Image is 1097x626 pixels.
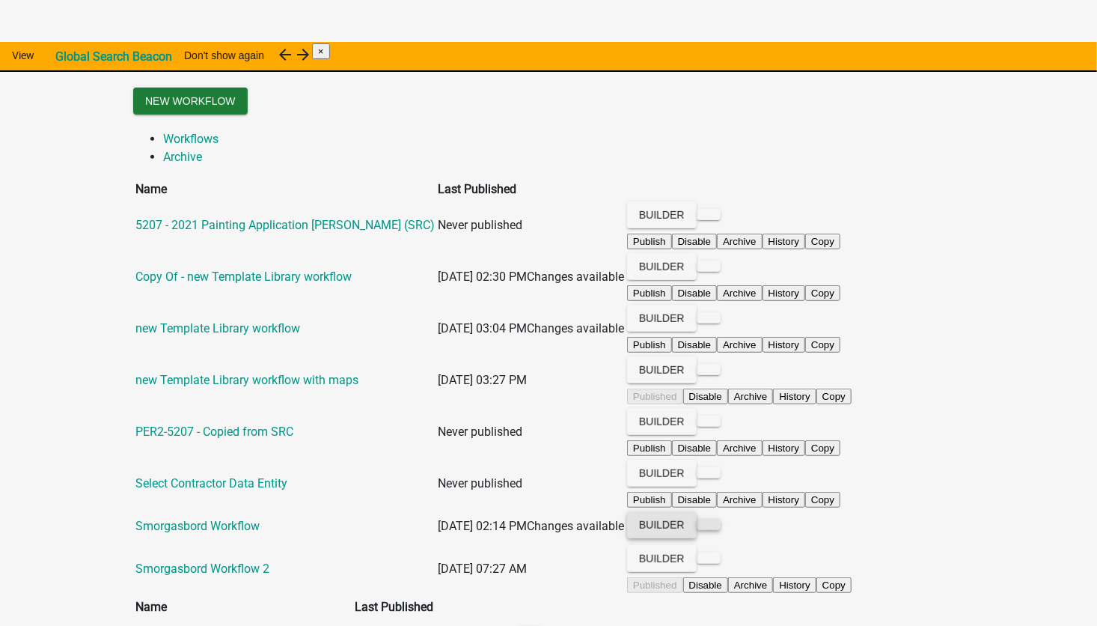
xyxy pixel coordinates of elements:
span: Changes available [527,321,624,335]
th: Last Published [437,180,625,199]
button: Archive [728,577,773,593]
button: History [763,492,805,508]
a: Smorgasbord Workflow [135,519,260,533]
button: Copy [805,234,840,249]
button: History [773,389,816,404]
h1: Workflow Template Library [133,35,964,71]
button: Publish [627,285,672,301]
th: Last Published [354,598,444,617]
button: Close [312,43,330,59]
button: Don't show again [172,42,276,69]
button: Disable [672,440,717,456]
span: [DATE] 03:27 PM [438,373,527,387]
button: Archive [717,234,762,249]
button: Disable [683,389,728,404]
button: History [763,440,805,456]
span: Never published [438,476,522,490]
i: arrow_forward [294,46,312,64]
button: History [773,577,816,593]
button: Publish [627,440,672,456]
th: Name [135,180,436,199]
span: Never published [438,425,522,439]
button: Disable [683,577,728,593]
span: [DATE] 02:30 PM [438,270,527,284]
span: [DATE] 03:04 PM [438,321,527,335]
a: new Template Library workflow with maps [135,373,358,387]
button: Copy [805,285,840,301]
button: Copy [805,492,840,508]
span: Never published [438,218,522,232]
span: × [318,46,324,57]
button: Archive [717,492,762,508]
a: Copy Of - new Template Library workflow [135,270,352,284]
button: Published [627,389,683,404]
a: 5207 - 2021 Painting Application [PERSON_NAME] (SRC) [135,218,435,232]
button: Publish [627,492,672,508]
a: new Template Library workflow [135,321,300,335]
a: Select Contractor Data Entity [135,476,287,490]
a: Archive [163,150,202,164]
button: Publish [627,234,672,249]
button: Published [627,577,683,593]
a: PER2-5207 - Copied from SRC [135,425,293,439]
button: Builder [627,201,697,228]
button: Archive [717,440,762,456]
button: History [763,234,805,249]
button: Builder [627,408,697,435]
button: Builder [627,460,697,487]
button: Copy [816,389,852,404]
button: Builder [627,305,697,332]
button: Disable [672,285,717,301]
span: Changes available [527,270,624,284]
button: Archive [717,285,762,301]
button: Archive [717,337,762,353]
button: Publish [627,337,672,353]
th: Name [135,598,352,617]
span: [DATE] 02:14 PM [438,519,527,533]
button: Builder [627,545,697,572]
strong: Global Search Beacon [55,49,172,64]
button: Copy [805,440,840,456]
button: Builder [627,511,697,538]
button: Disable [672,492,717,508]
span: [DATE] 07:27 AM [438,562,527,576]
button: Builder [627,253,697,280]
button: History [763,285,805,301]
button: New Workflow [133,88,248,115]
span: Changes available [527,519,624,533]
button: Disable [672,234,717,249]
button: Disable [672,337,717,353]
button: Builder [627,356,697,383]
a: Smorgasbord Workflow 2 [135,562,269,576]
a: Workflows [163,132,219,146]
i: arrow_back [276,46,294,64]
button: Copy [816,577,852,593]
button: History [763,337,805,353]
button: Archive [728,389,773,404]
button: Copy [805,337,840,353]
